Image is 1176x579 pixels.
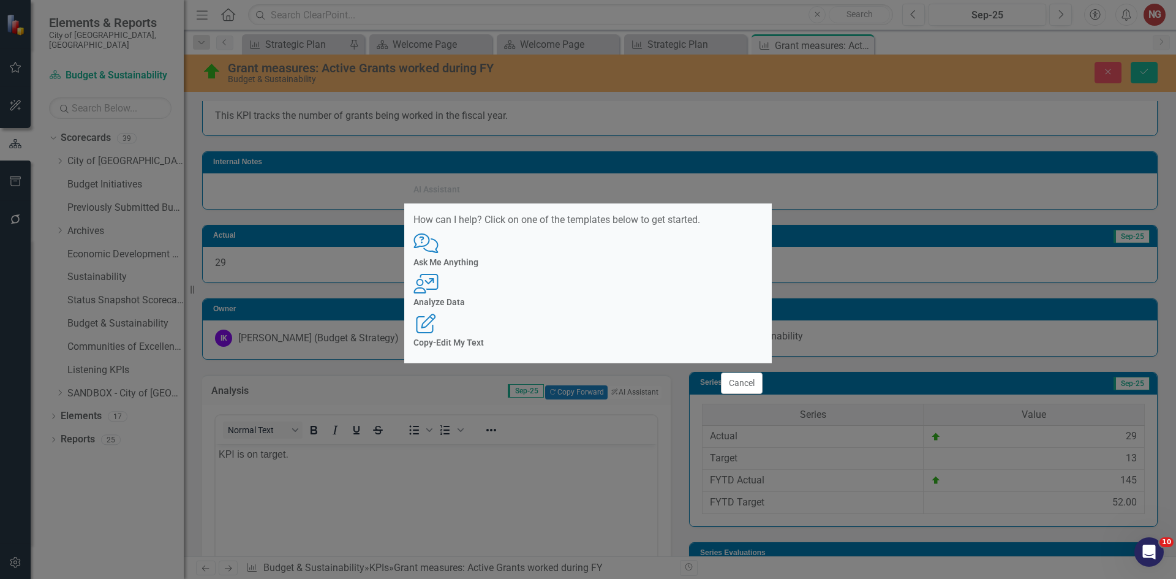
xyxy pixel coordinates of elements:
h4: Analyze Data [413,298,763,307]
div: AI Assistant [413,185,460,194]
button: Cancel [721,373,763,394]
h4: Ask Me Anything [413,258,763,267]
span: 10 [1159,537,1174,547]
p: KPI is on target. [3,3,439,18]
h4: Copy-Edit My Text [413,338,763,347]
iframe: Intercom live chat [1134,537,1164,567]
p: How can I help? Click on one of the templates below to get started. [413,213,763,227]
